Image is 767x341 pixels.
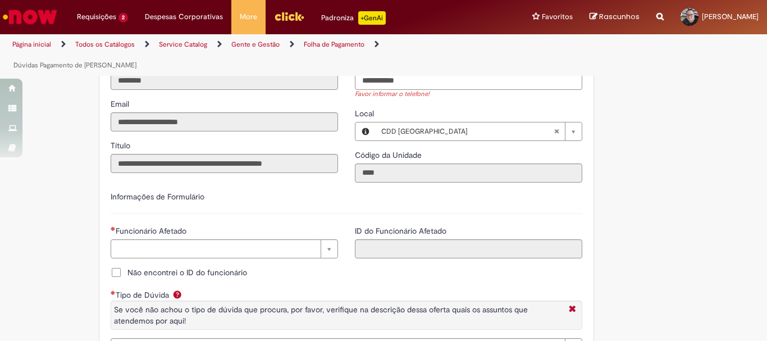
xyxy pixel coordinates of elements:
[355,239,582,258] input: ID do Funcionário Afetado
[542,11,573,22] span: Favoritos
[304,40,364,49] a: Folha de Pagamento
[75,40,135,49] a: Todos os Catálogos
[355,149,424,161] label: Somente leitura - Código da Unidade
[358,11,386,25] p: +GenAi
[111,99,131,109] span: Somente leitura - Email
[355,163,582,183] input: Código da Unidade
[111,226,116,231] span: Necessários
[111,192,204,202] label: Informações de Formulário
[355,71,582,90] input: Telefone de Contato
[548,122,565,140] abbr: Limpar campo Local
[8,34,503,76] ul: Trilhas de página
[702,12,759,21] span: [PERSON_NAME]
[376,122,582,140] a: CDD [GEOGRAPHIC_DATA]Limpar campo Local
[111,112,338,131] input: Email
[118,13,128,22] span: 2
[111,154,338,173] input: Título
[381,122,554,140] span: CDD [GEOGRAPHIC_DATA]
[355,108,376,119] span: Local
[274,8,304,25] img: click_logo_yellow_360x200.png
[127,267,247,278] span: Não encontrei o ID do funcionário
[590,12,640,22] a: Rascunhos
[13,61,136,70] a: Dúvidas Pagamento de [PERSON_NAME]
[12,40,51,49] a: Página inicial
[111,290,116,295] span: Necessários
[355,150,424,160] span: Somente leitura - Código da Unidade
[355,122,376,140] button: Local, Visualizar este registro CDD Porto Alegre
[111,140,133,151] span: Somente leitura - Título
[171,290,184,299] span: Ajuda para Tipo de Dúvida
[111,239,338,258] a: Limpar campo Funcionário Afetado
[240,11,257,22] span: More
[116,226,189,236] span: Necessários - Funcionário Afetado
[145,11,223,22] span: Despesas Corporativas
[111,98,131,110] label: Somente leitura - Email
[111,140,133,151] label: Somente leitura - Título
[114,304,528,326] span: Se você não achou o tipo de dúvida que procura, por favor, verifique na descrição dessa oferta qu...
[231,40,280,49] a: Gente e Gestão
[159,40,207,49] a: Service Catalog
[111,71,338,90] input: ID
[116,290,171,300] span: Tipo de Dúvida
[355,226,449,236] span: Somente leitura - ID do Funcionário Afetado
[355,90,582,99] div: Favor informar o telefone!
[77,11,116,22] span: Requisições
[599,11,640,22] span: Rascunhos
[566,304,579,316] i: Fechar More information Por question_tipo_de_duvida
[1,6,59,28] img: ServiceNow
[321,11,386,25] div: Padroniza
